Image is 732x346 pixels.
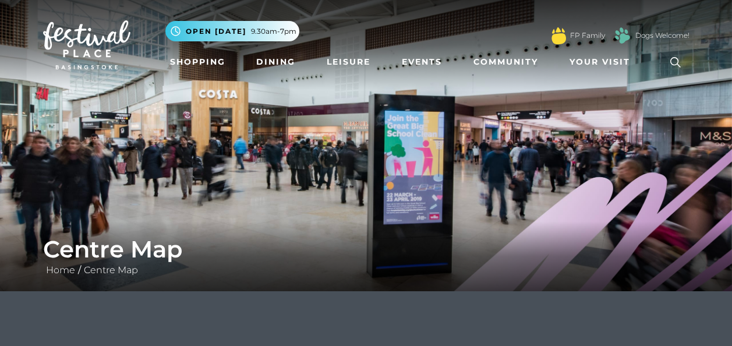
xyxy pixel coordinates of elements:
[43,20,130,69] img: Festival Place Logo
[570,30,605,41] a: FP Family
[397,51,447,73] a: Events
[469,51,543,73] a: Community
[43,235,689,263] h1: Centre Map
[565,51,641,73] a: Your Visit
[165,21,299,41] button: Open [DATE] 9.30am-7pm
[165,51,230,73] a: Shopping
[570,56,630,68] span: Your Visit
[186,26,246,37] span: Open [DATE]
[251,26,296,37] span: 9.30am-7pm
[34,235,698,277] div: /
[81,264,141,276] a: Centre Map
[635,30,689,41] a: Dogs Welcome!
[43,264,78,276] a: Home
[322,51,375,73] a: Leisure
[252,51,300,73] a: Dining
